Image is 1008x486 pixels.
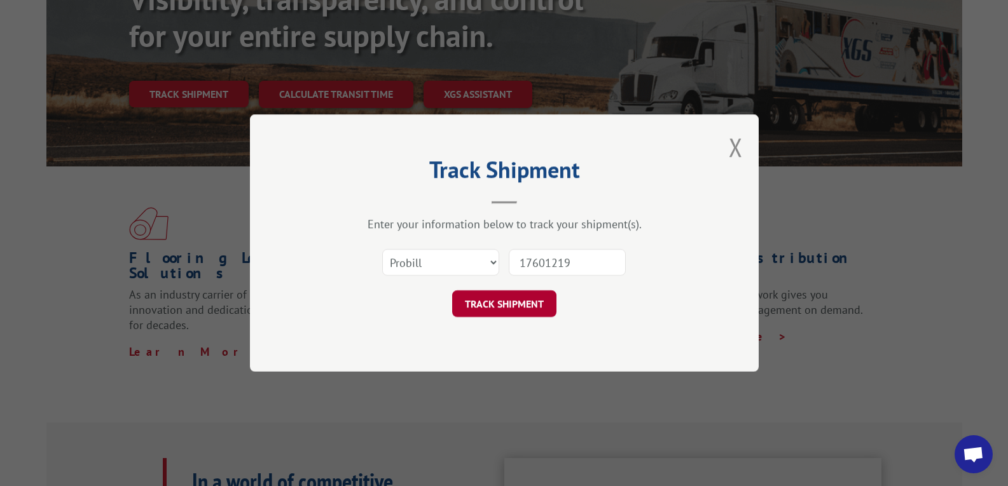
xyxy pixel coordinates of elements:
button: TRACK SHIPMENT [452,290,556,317]
button: Close modal [729,130,743,164]
div: Open chat [955,435,993,473]
div: Enter your information below to track your shipment(s). [314,217,695,231]
h2: Track Shipment [314,161,695,185]
input: Number(s) [509,249,626,276]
